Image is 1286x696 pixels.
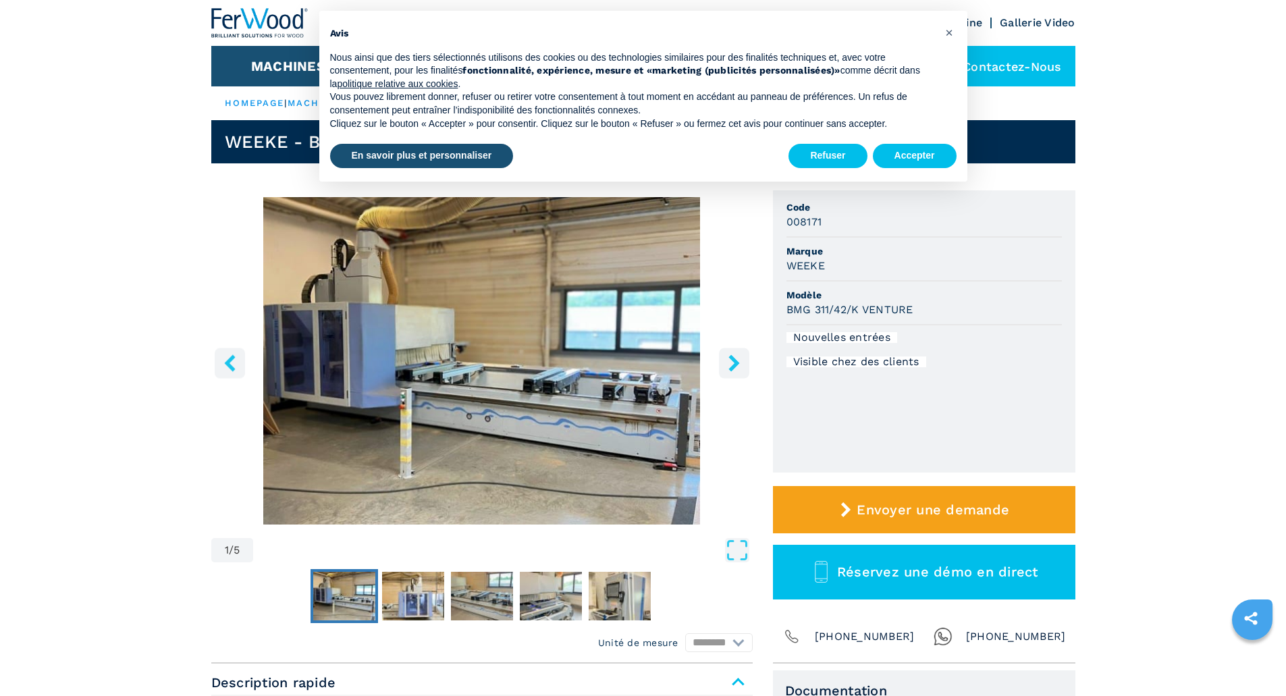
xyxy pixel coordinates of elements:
button: left-button [215,348,245,378]
p: Cliquez sur le bouton « Accepter » pour consentir. Cliquez sur le bouton « Refuser » ou fermez ce... [330,117,935,131]
button: En savoir plus et personnaliser [330,144,514,168]
h3: WEEKE [786,258,825,273]
button: Go to Slide 3 [448,569,516,623]
button: Go to Slide 4 [517,569,585,623]
div: Nouvelles entrées [786,332,897,343]
h3: BMG 311/42/K VENTURE [786,302,913,317]
h3: 008171 [786,214,822,230]
img: c4ebcb39c8c80a7f5bff64cbe8aa0088 [520,572,582,620]
span: 1 [225,545,229,556]
em: Unité de mesure [598,636,678,649]
button: Open Fullscreen [257,538,749,562]
button: Fermer cet avis [939,22,961,43]
nav: Thumbnail Navigation [211,569,753,623]
span: Code [786,200,1062,214]
img: Ferwood [211,8,309,38]
span: [PHONE_NUMBER] [815,627,915,646]
button: right-button [719,348,749,378]
img: Centre d'usinage à ventouses WEEKE BMG 311/42/K VENTURE [211,197,753,525]
p: Vous pouvez librement donner, refuser ou retirer votre consentement à tout moment en accédant au ... [330,90,935,117]
button: Envoyer une demande [773,486,1075,533]
a: HOMEPAGE [225,98,285,108]
a: politique relative aux cookies [337,78,458,89]
button: Réservez une démo en direct [773,545,1075,599]
span: 5 [234,545,240,556]
img: 7a704a193f78176fcaf4640d3ed50c40 [451,572,513,620]
span: Envoyer une demande [857,502,1009,518]
button: Go to Slide 5 [586,569,653,623]
img: Whatsapp [934,627,953,646]
img: Phone [782,627,801,646]
span: Modèle [786,288,1062,302]
span: | [284,98,287,108]
h2: Avis [330,27,935,41]
div: Visible chez des clients [786,356,926,367]
span: Réservez une démo en direct [837,564,1038,580]
button: Go to Slide 1 [311,569,378,623]
a: machines [288,98,346,108]
h1: WEEKE - BMG 311/42/K VENTURE [225,131,515,153]
a: sharethis [1234,601,1268,635]
span: [PHONE_NUMBER] [966,627,1066,646]
img: d320d43d5d0618319d43866697d3eed0 [589,572,651,620]
button: Accepter [873,144,957,168]
span: / [229,545,234,556]
div: Go to Slide 1 [211,197,753,525]
button: Refuser [788,144,867,168]
span: × [945,24,953,41]
span: Description rapide [211,670,753,695]
span: Marque [786,244,1062,258]
button: Machines [251,58,325,74]
img: c991c851b4d415792d771992e09296de [382,572,444,620]
strong: fonctionnalité, expérience, mesure et «marketing (publicités personnalisées)» [462,65,840,76]
img: c415a2099fdcc4f32ca89310dc82dd66 [313,572,375,620]
div: Contactez-nous [929,46,1075,86]
button: Go to Slide 2 [379,569,447,623]
a: Gallerie Video [1000,16,1075,29]
p: Nous ainsi que des tiers sélectionnés utilisons des cookies ou des technologies similaires pour d... [330,51,935,91]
